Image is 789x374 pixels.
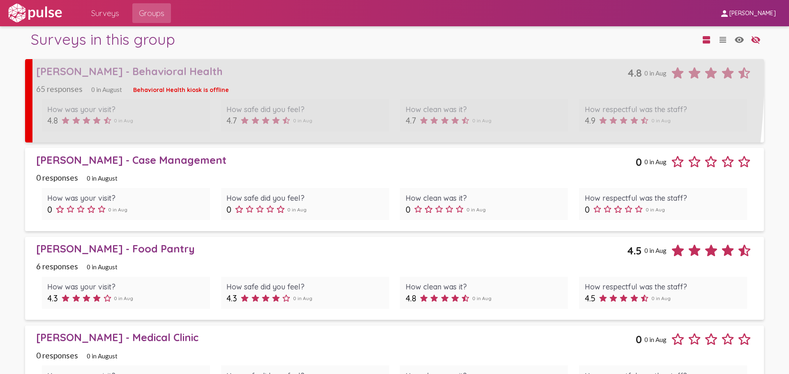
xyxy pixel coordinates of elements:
[132,3,171,23] a: Groups
[698,31,715,48] button: language
[91,86,122,93] span: 0 in August
[729,10,776,17] span: [PERSON_NAME]
[87,174,118,182] span: 0 in August
[36,351,78,360] span: 0 responses
[36,173,78,182] span: 0 responses
[406,282,563,291] div: How clean was it?
[747,31,764,48] button: language
[627,244,642,257] span: 4.5
[636,333,642,346] span: 0
[720,9,729,18] mat-icon: person
[25,237,764,320] a: [PERSON_NAME] - Food Pantry4.50 in Aug6 responses0 in AugustHow was your visit?4.30 in AugHow saf...
[585,204,590,215] span: 0
[472,295,491,301] span: 0 in Aug
[406,204,411,215] span: 0
[226,204,231,215] span: 0
[713,5,782,21] button: [PERSON_NAME]
[31,30,175,48] span: Surveys in this group
[226,105,383,114] div: How safe did you feel?
[701,35,711,45] mat-icon: language
[731,31,747,48] button: language
[406,115,416,126] span: 4.7
[585,193,742,203] div: How respectful was the staff?
[133,86,229,94] span: Behavioral Health kiosk is offline
[585,105,742,114] div: How respectful was the staff?
[226,115,237,126] span: 4.7
[651,295,671,301] span: 0 in Aug
[585,115,595,126] span: 4.9
[718,35,728,45] mat-icon: language
[47,293,58,303] span: 4.3
[751,35,761,45] mat-icon: language
[25,148,764,231] a: [PERSON_NAME] - Case Management00 in Aug0 responses0 in AugustHow was your visit?00 in AugHow saf...
[406,193,563,203] div: How clean was it?
[734,35,744,45] mat-icon: language
[47,105,204,114] div: How was your visit?
[406,105,563,114] div: How clean was it?
[651,117,671,124] span: 0 in Aug
[628,67,642,79] span: 4.8
[114,117,133,124] span: 0 in Aug
[36,154,635,166] div: [PERSON_NAME] - Case Management
[644,158,667,165] span: 0 in Aug
[585,282,742,291] div: How respectful was the staff?
[36,331,635,344] div: [PERSON_NAME] - Medical Clinic
[85,3,126,23] a: Surveys
[87,263,118,271] span: 0 in August
[466,207,486,213] span: 0 in Aug
[7,3,63,23] img: white-logo.svg
[646,207,665,213] span: 0 in Aug
[47,115,58,126] span: 4.8
[47,204,52,215] span: 0
[406,293,416,303] span: 4.8
[715,31,731,48] button: language
[472,117,491,124] span: 0 in Aug
[644,69,667,77] span: 0 in Aug
[25,59,764,142] a: [PERSON_NAME] - Behavioral Health4.80 in Aug65 responses0 in AugustBehavioral Health kiosk is off...
[139,6,164,21] span: Groups
[585,293,595,303] span: 4.5
[226,293,237,303] span: 4.3
[47,282,204,291] div: How was your visit?
[36,65,627,78] div: [PERSON_NAME] - Behavioral Health
[293,295,312,301] span: 0 in Aug
[293,117,312,124] span: 0 in Aug
[36,242,627,255] div: [PERSON_NAME] - Food Pantry
[47,193,204,203] div: How was your visit?
[36,262,78,271] span: 6 responses
[226,193,383,203] div: How safe did you feel?
[114,295,133,301] span: 0 in Aug
[644,336,667,343] span: 0 in Aug
[87,352,118,360] span: 0 in August
[108,207,127,213] span: 0 in Aug
[91,6,119,21] span: Surveys
[226,282,383,291] div: How safe did you feel?
[644,247,667,254] span: 0 in Aug
[287,207,307,213] span: 0 in Aug
[36,84,83,94] span: 65 responses
[636,156,642,168] span: 0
